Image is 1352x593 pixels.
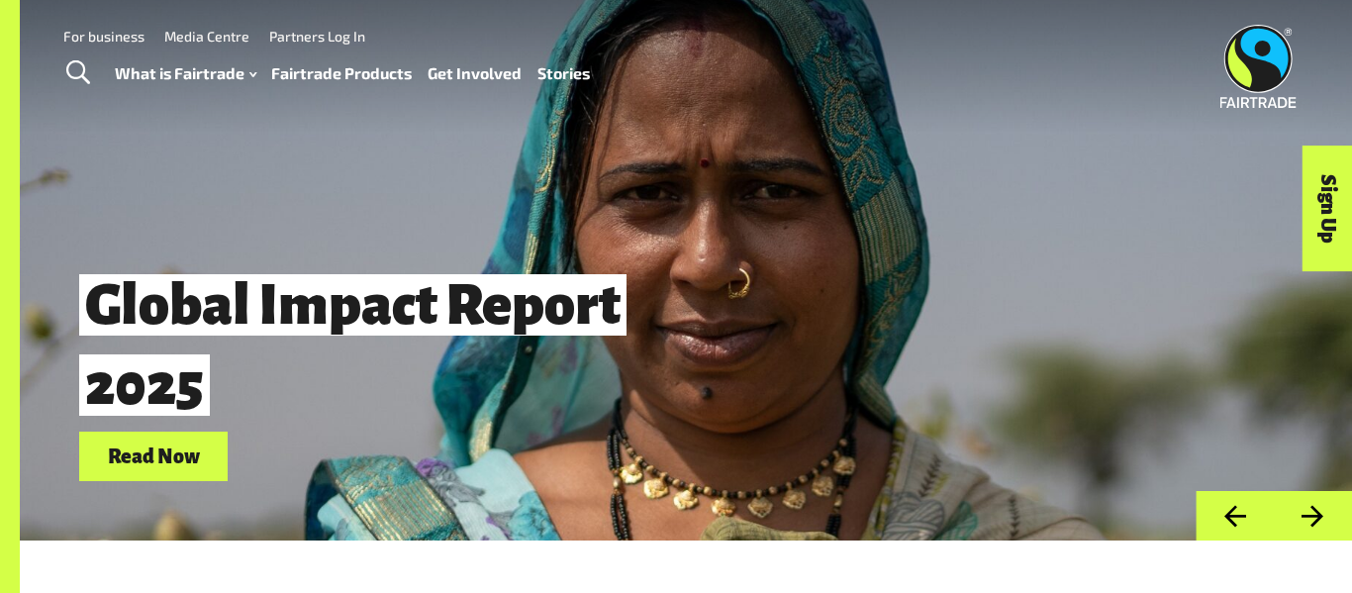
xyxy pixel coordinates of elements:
[271,59,412,88] a: Fairtrade Products
[79,274,627,416] span: Global Impact Report 2025
[1196,491,1274,542] button: Previous
[269,28,365,45] a: Partners Log In
[115,59,256,88] a: What is Fairtrade
[1274,491,1352,542] button: Next
[1220,25,1297,108] img: Fairtrade Australia New Zealand logo
[164,28,249,45] a: Media Centre
[63,28,145,45] a: For business
[53,49,102,98] a: Toggle Search
[537,59,590,88] a: Stories
[428,59,522,88] a: Get Involved
[79,432,228,482] a: Read Now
